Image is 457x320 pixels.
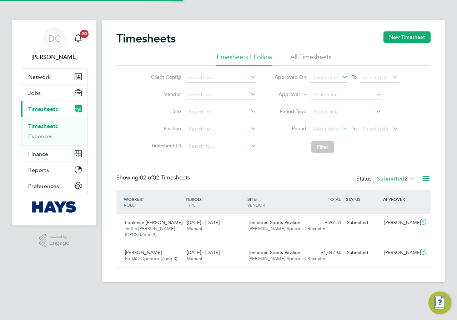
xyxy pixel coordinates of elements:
div: SITE [246,193,307,211]
span: [DATE] - [DATE] [187,249,220,255]
button: Engage Resource Center [428,291,451,314]
span: Danielle Croombs [21,53,88,61]
button: Jobs [21,85,87,101]
label: Client Config [149,74,181,80]
span: Preferences [28,183,59,189]
input: Select one [311,107,382,117]
span: VENDOR [247,202,265,208]
div: [PERSON_NAME] [381,217,418,229]
div: £597.51 [307,217,344,229]
a: DC[PERSON_NAME] [21,27,88,61]
span: / [256,196,257,202]
div: APPROVER [381,193,418,205]
input: Search for... [186,73,256,83]
span: 20 [80,30,89,38]
span: Tenterden Sports Pavilion [248,249,300,255]
button: Reports [21,162,87,178]
label: Period [274,125,306,132]
a: Timesheets [28,123,58,129]
img: hays-logo-retina.png [32,201,77,213]
input: Search for... [186,90,256,100]
a: Expenses [28,133,52,139]
span: Select date [312,74,338,81]
span: Manual [187,255,202,261]
button: Network [21,69,87,85]
label: Timesheet ID [149,142,181,149]
span: DC [48,34,61,43]
span: TOTAL [328,196,341,202]
button: Finance [21,146,87,162]
span: 2 [405,175,408,182]
span: Select date [363,126,388,132]
input: Search for... [186,124,256,134]
label: Approved On [274,74,306,80]
span: Jobs [28,90,41,96]
span: [PERSON_NAME] Specialist Recruitm… [248,255,330,261]
span: Select date [312,126,338,132]
button: Timesheets [21,101,87,117]
span: [PERSON_NAME] [125,249,162,255]
span: TYPE [186,202,196,208]
button: Filter [311,141,334,153]
a: Powered byEngage [39,234,70,248]
span: Traffic [PERSON_NAME] (CPCS) (Zone 3) [125,225,175,238]
span: Powered by [49,234,69,240]
span: Reports [28,167,49,173]
span: To [350,72,359,82]
label: Vendor [149,91,181,97]
input: Search for... [186,141,256,151]
input: Search for... [311,90,382,100]
input: Search for... [186,107,256,117]
div: Submitted [344,217,381,229]
span: / [201,196,202,202]
span: / [142,196,144,202]
span: 02 of [140,174,153,181]
span: Network [28,73,51,80]
label: Position [149,125,181,132]
span: Tenterden Sports Pavilion [248,219,300,225]
div: STATUS [344,193,381,205]
span: [PERSON_NAME] Specialist Recruitm… [248,225,330,232]
span: Forklift Operator (Zone 3) [125,255,177,261]
div: PERIOD [184,193,246,211]
div: WORKER [122,193,184,211]
h2: Timesheets [116,31,176,46]
div: Submitted [344,247,381,259]
span: Finance [28,151,48,157]
span: Engage [49,240,69,246]
span: Manual [187,225,202,232]
button: New Timesheet [383,31,431,43]
div: [PERSON_NAME] [381,247,418,259]
span: Select date [363,74,388,81]
label: Approver [268,91,300,98]
a: Go to home page [21,201,88,213]
label: Site [149,108,181,115]
div: Status [356,174,416,184]
nav: Main navigation [12,20,96,225]
span: Lookman [PERSON_NAME] [125,219,182,225]
div: Showing [116,174,191,182]
span: 02 Timesheets [140,174,190,181]
span: To [350,124,359,133]
div: Timesheets [21,117,87,146]
label: Period Type [274,108,306,115]
label: Submitted [377,175,415,182]
button: Preferences [21,178,87,194]
a: 20 [71,27,85,50]
li: Timesheets I Follow [216,53,272,66]
li: All Timesheets [290,53,332,66]
span: ROLE [124,202,135,208]
span: Timesheets [28,106,58,112]
div: £1,047.60 [307,247,344,259]
span: [DATE] - [DATE] [187,219,220,225]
